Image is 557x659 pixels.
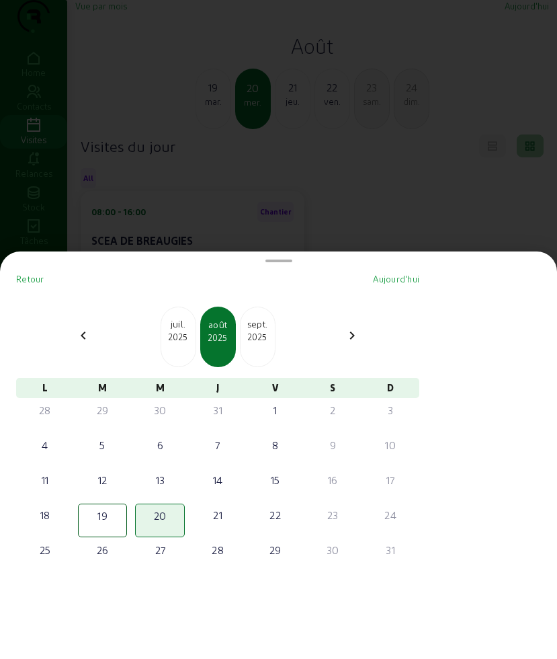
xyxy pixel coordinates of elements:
[194,472,241,488] div: 14
[361,378,419,398] div: D
[136,402,183,418] div: 30
[131,378,189,398] div: M
[161,317,196,331] div: juil.
[247,378,304,398] div: V
[136,542,183,558] div: 27
[241,317,275,331] div: sept.
[252,402,299,418] div: 1
[189,378,247,398] div: J
[75,327,91,344] mat-icon: chevron_left
[252,437,299,453] div: 8
[367,402,414,418] div: 3
[202,318,234,332] div: août
[310,472,357,488] div: 16
[22,507,69,523] div: 18
[16,274,44,284] span: Retour
[304,378,362,398] div: S
[344,327,360,344] mat-icon: chevron_right
[79,402,126,418] div: 29
[136,437,183,453] div: 6
[79,472,126,488] div: 12
[79,437,126,453] div: 5
[241,331,275,343] div: 2025
[310,542,357,558] div: 30
[310,437,357,453] div: 9
[194,402,241,418] div: 31
[79,542,126,558] div: 26
[252,542,299,558] div: 29
[310,507,357,523] div: 23
[373,274,419,284] span: Aujourd'hui
[252,472,299,488] div: 15
[16,378,74,398] div: L
[194,507,241,523] div: 21
[22,402,69,418] div: 28
[22,472,69,488] div: 11
[136,472,183,488] div: 13
[80,508,126,524] div: 19
[367,542,414,558] div: 31
[74,378,132,398] div: M
[194,542,241,558] div: 28
[22,437,69,453] div: 4
[137,508,183,524] div: 20
[202,332,234,344] div: 2025
[310,402,357,418] div: 2
[367,437,414,453] div: 10
[252,507,299,523] div: 22
[367,472,414,488] div: 17
[22,542,69,558] div: 25
[367,507,414,523] div: 24
[161,331,196,343] div: 2025
[194,437,241,453] div: 7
